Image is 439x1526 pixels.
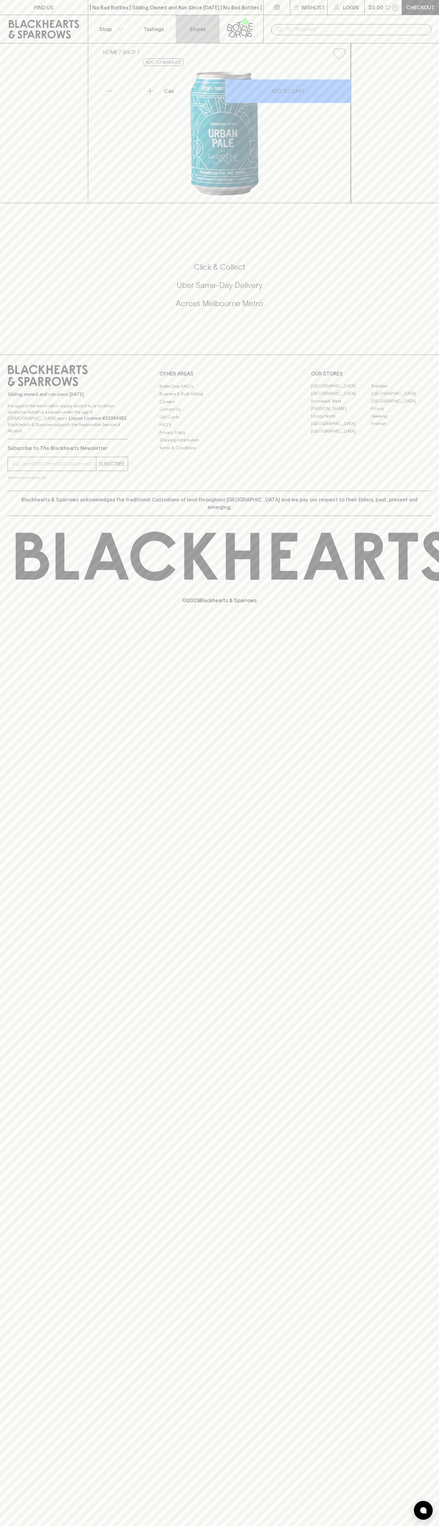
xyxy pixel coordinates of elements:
a: [GEOGRAPHIC_DATA] [371,398,431,405]
p: Checkout [406,4,435,11]
button: ADD TO CART [225,79,351,103]
a: [PERSON_NAME] [311,405,371,413]
img: bubble-icon [420,1507,426,1513]
input: Try "Pinot noir" [286,24,426,35]
p: Tastings [144,25,164,33]
p: OTHER AREAS [159,370,280,377]
a: Terms & Conditions [159,444,280,452]
a: [GEOGRAPHIC_DATA] [311,428,371,435]
p: SUBSCRIBE [99,460,125,468]
a: FAQ's [159,421,280,429]
a: Privacy Policy [159,429,280,436]
strong: Liquor License #32064953 [69,416,126,421]
a: [GEOGRAPHIC_DATA] [371,390,431,398]
p: ADD TO CART [271,87,305,95]
a: Shipping Information [159,436,280,444]
a: Bottle Drop FAQ's [159,382,280,390]
h5: Uber Same-Day Delivery [8,280,431,290]
a: Geelong [371,413,431,420]
p: $0.00 [368,4,383,11]
p: Subscribe to The Blackhearts Newsletter [8,444,128,452]
button: Add to wishlist [143,58,184,66]
a: SHOP [122,49,136,55]
a: Tastings [132,15,176,43]
a: Careers [159,398,280,405]
a: Business & Bulk Gifting [159,390,280,398]
p: Can [164,87,174,95]
p: FIND US [34,4,54,11]
p: It is against the law to sell or supply alcohol to, or to obtain alcohol on behalf of a person un... [8,403,128,434]
div: Can [162,85,225,97]
div: Call to action block [8,237,431,342]
a: Prahran [371,420,431,428]
input: e.g. jane@blackheartsandsparrows.com.au [13,459,96,469]
a: Stores [176,15,220,43]
button: Add to wishlist [331,46,348,62]
p: Shop [99,25,112,33]
p: OUR STORES [311,370,431,377]
p: Wishlist [301,4,325,11]
a: HOME [103,49,118,55]
p: 0 [394,6,396,9]
p: We will never spam you [8,474,128,481]
p: Stores [190,25,206,33]
a: Contact Us [159,406,280,413]
a: Brunswick West [311,398,371,405]
p: Blackhearts & Sparrows acknowledges the traditional Custodians of land throughout [GEOGRAPHIC_DAT... [12,496,427,511]
a: Braddon [371,382,431,390]
a: [GEOGRAPHIC_DATA] [311,382,371,390]
p: Sibling owned and run since [DATE] [8,391,128,398]
img: 39064.png [98,64,351,203]
p: Login [343,4,359,11]
button: SUBSCRIBE [96,457,128,471]
a: Fitzroy North [311,413,371,420]
a: [GEOGRAPHIC_DATA] [311,420,371,428]
h5: Across Melbourne Metro [8,298,431,309]
h5: Click & Collect [8,262,431,272]
button: Shop [88,15,132,43]
a: Gift Cards [159,413,280,421]
a: Fitzroy [371,405,431,413]
a: [GEOGRAPHIC_DATA] [311,390,371,398]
